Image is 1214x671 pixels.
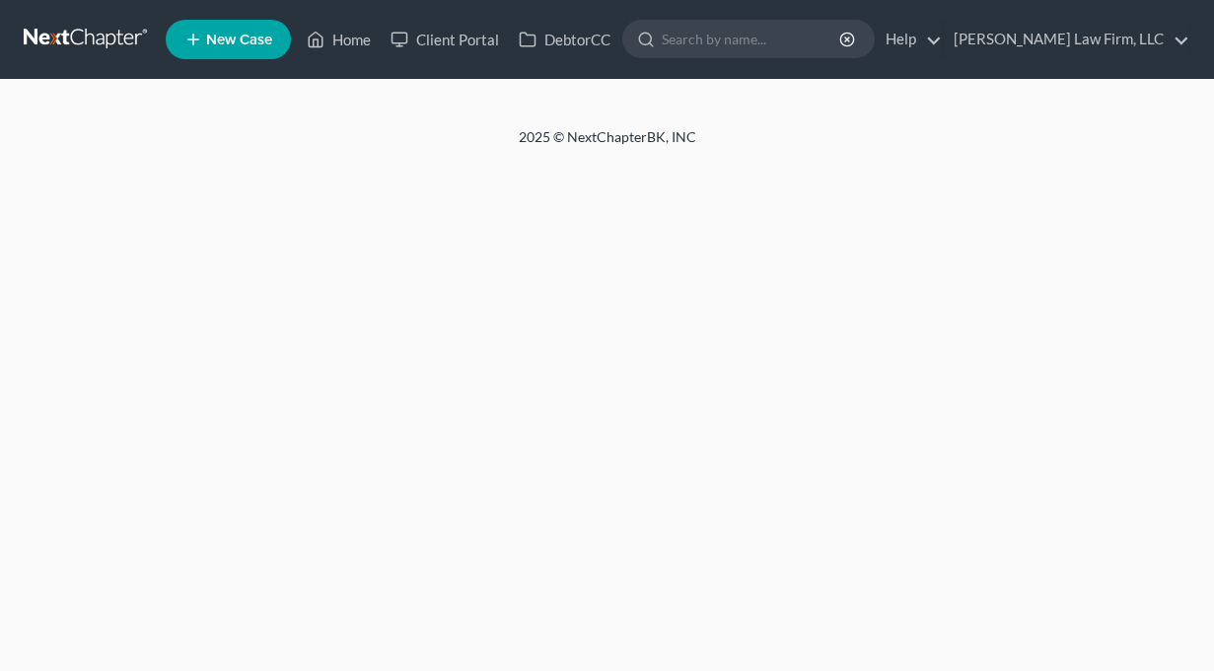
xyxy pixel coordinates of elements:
[206,33,272,47] span: New Case
[662,21,842,57] input: Search by name...
[876,22,942,57] a: Help
[509,22,620,57] a: DebtorCC
[297,22,381,57] a: Home
[944,22,1189,57] a: [PERSON_NAME] Law Firm, LLC
[381,22,509,57] a: Client Portal
[45,127,1170,163] div: 2025 © NextChapterBK, INC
